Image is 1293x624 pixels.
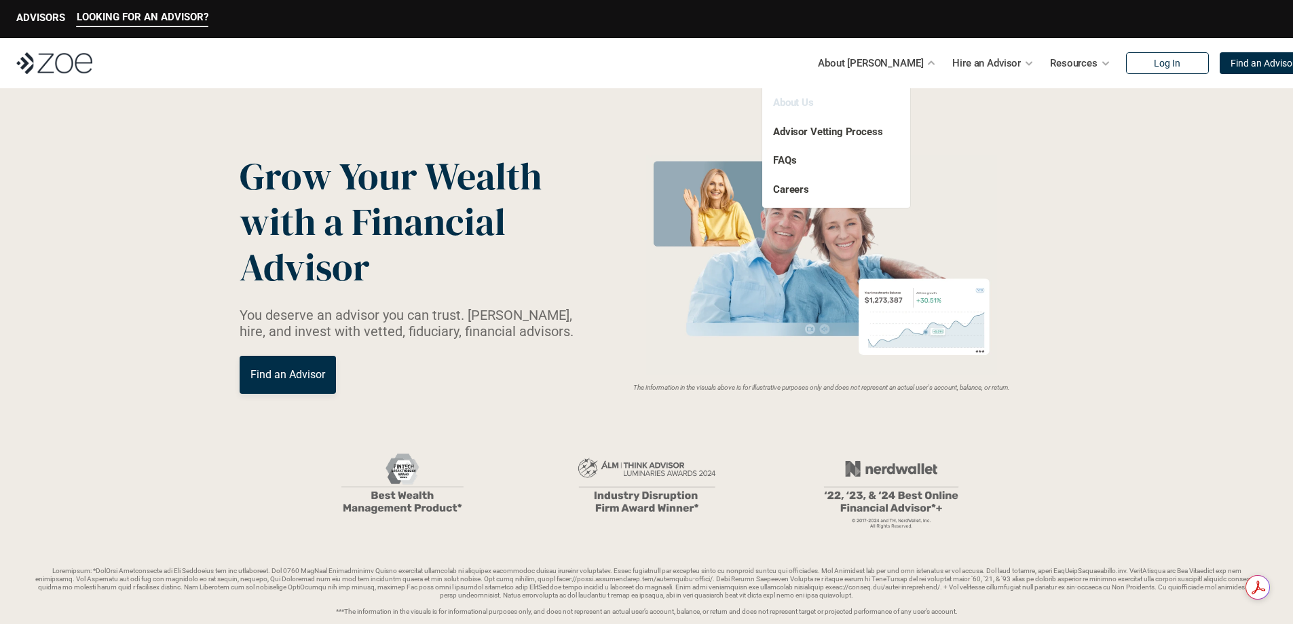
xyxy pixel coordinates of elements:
a: Log In [1126,52,1209,74]
img: Zoe Financial Hero Image [641,155,1002,375]
a: About Us [773,96,814,109]
p: LOOKING FOR AN ADVISOR? [77,11,208,23]
p: Hire an Advisor [952,53,1021,73]
a: Advisor Vetting Process [773,126,883,138]
p: Log In [1154,58,1180,69]
p: About [PERSON_NAME] [818,53,923,73]
p: Resources [1050,53,1098,73]
em: The information in the visuals above is for illustrative purposes only and does not represent an ... [633,384,1010,391]
a: Careers [773,183,809,196]
p: ADVISORS [16,12,65,24]
span: with a Financial Advisor [240,196,514,293]
p: Loremipsum: *DolOrsi Ametconsecte adi Eli Seddoeius tem inc utlaboreet. Dol 0760 MagNaal Enimadmi... [33,567,1260,616]
a: FAQs [773,154,796,166]
p: Find an Advisor [250,368,325,381]
p: You deserve an advisor you can trust. [PERSON_NAME], hire, and invest with vetted, fiduciary, fin... [240,307,590,339]
a: Find an Advisor [240,356,336,394]
span: Grow Your Wealth [240,150,542,202]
